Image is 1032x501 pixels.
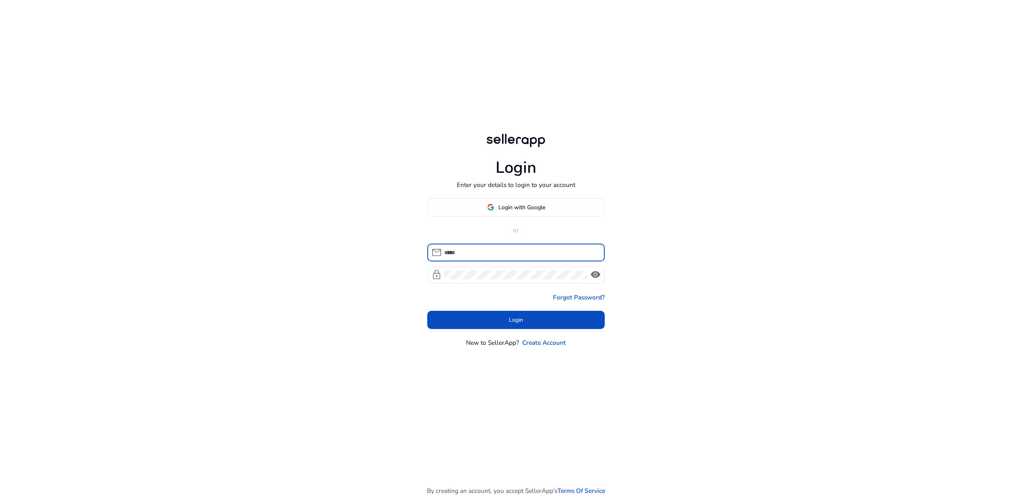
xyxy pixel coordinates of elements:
a: Forgot Password? [553,293,605,302]
a: Create Account [522,338,566,347]
span: mail [431,247,442,258]
img: google-logo.svg [487,204,494,211]
h1: Login [496,158,536,178]
span: Login with Google [498,203,545,212]
p: Enter your details to login to your account [457,180,575,189]
button: Login [427,311,605,329]
span: visibility [590,270,601,280]
p: or [427,225,605,235]
button: Login with Google [427,198,605,217]
span: lock [431,270,442,280]
span: Login [509,316,523,324]
a: Terms Of Service [557,486,605,495]
p: New to SellerApp? [466,338,519,347]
